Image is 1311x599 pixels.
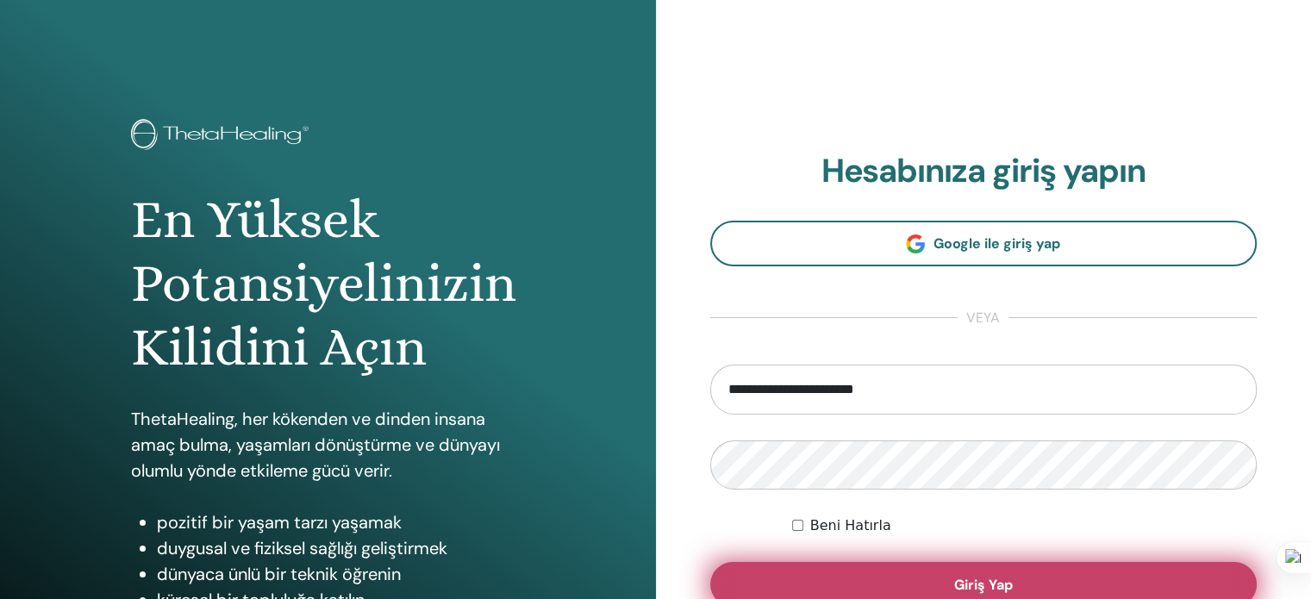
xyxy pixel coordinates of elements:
a: Google ile giriş yap [710,221,1258,266]
h2: Hesabınıza giriş yapın [710,152,1258,191]
li: duygusal ve fiziksel sağlığı geliştirmek [157,535,525,561]
p: ThetaHealing, her kökenden ve dinden insana amaç bulma, yaşamları dönüştürme ve dünyayı olumlu yö... [131,406,525,484]
span: Google ile giriş yap [933,234,1060,253]
div: Keep me authenticated indefinitely or until I manually logout [792,515,1257,536]
span: veya [958,308,1008,328]
li: dünyaca ünlü bir teknik öğrenin [157,561,525,587]
span: Giriş Yap [954,576,1013,594]
li: pozitif bir yaşam tarzı yaşamak [157,509,525,535]
label: Beni Hatırla [810,515,891,536]
h1: En Yüksek Potansiyelinizin Kilidini Açın [131,188,525,380]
